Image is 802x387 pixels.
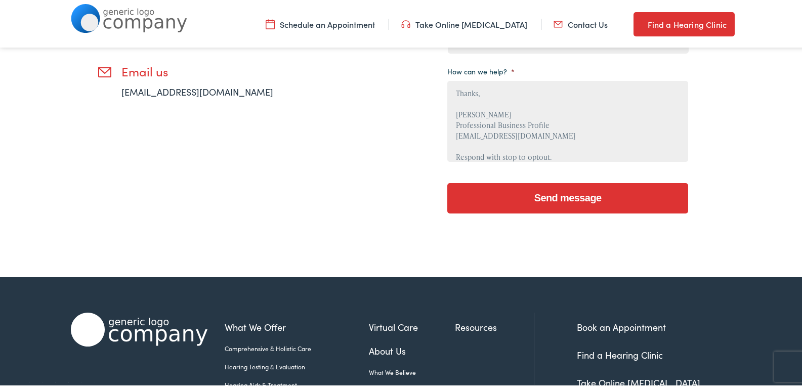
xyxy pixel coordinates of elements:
[554,17,608,28] a: Contact Us
[225,360,369,369] a: Hearing Testing & Evaluation
[554,17,563,28] img: utility icon
[447,181,688,211] input: Send message
[577,374,700,387] a: Take Online [MEDICAL_DATA]
[634,10,735,34] a: Find a Hearing Clinic
[225,342,369,351] a: Comprehensive & Holistic Care
[121,62,304,77] h3: Email us
[369,366,455,375] a: What We Believe
[455,318,534,332] a: Resources
[401,17,527,28] a: Take Online [MEDICAL_DATA]
[225,318,369,332] a: What We Offer
[71,311,207,345] img: Alpaca Audiology
[401,17,410,28] img: utility icon
[634,16,643,28] img: utility icon
[121,83,273,96] a: [EMAIL_ADDRESS][DOMAIN_NAME]
[447,65,515,74] label: How can we help?
[369,318,455,332] a: Virtual Care
[266,17,275,28] img: utility icon
[577,319,666,331] a: Book an Appointment
[577,347,663,359] a: Find a Hearing Clinic
[369,342,455,356] a: About Us
[266,17,375,28] a: Schedule an Appointment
